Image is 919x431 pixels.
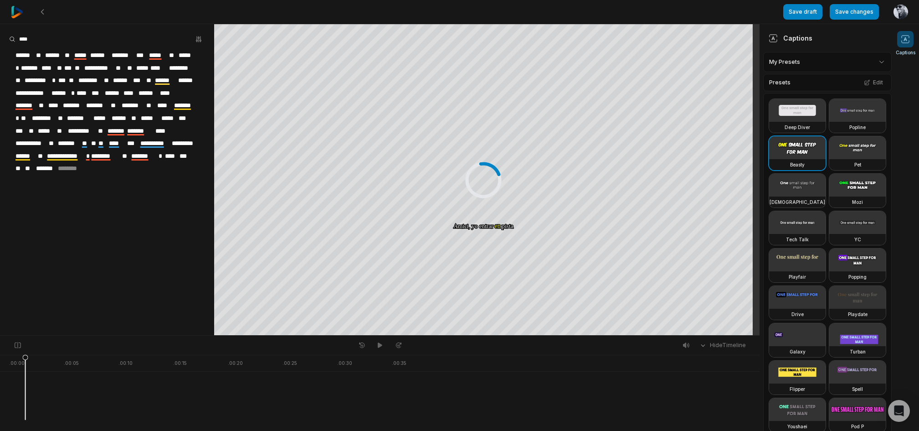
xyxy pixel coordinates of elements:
[848,273,867,280] h3: Popping
[852,385,863,393] h3: Spell
[783,4,822,20] button: Save draft
[770,198,825,206] h3: [DEMOGRAPHIC_DATA]
[896,49,915,56] span: Captions
[11,6,23,18] img: reap
[791,311,804,318] h3: Drive
[851,423,864,430] h3: Pod P
[763,74,892,91] div: Presets
[896,31,915,56] button: Captions
[849,124,866,131] h3: Popline
[786,236,809,243] h3: Tech Talk
[787,423,807,430] h3: Youshaei
[763,52,892,72] div: My Presets
[769,33,812,43] div: Captions
[861,77,886,88] button: Edit
[850,348,866,355] h3: Turban
[848,311,868,318] h3: Playdate
[830,4,879,20] button: Save changes
[696,338,749,352] button: HideTimeline
[790,348,806,355] h3: Galaxy
[888,400,910,422] div: Open Intercom Messenger
[790,161,805,168] h3: Beasty
[789,273,806,280] h3: Playfair
[854,236,861,243] h3: YC
[790,385,805,393] h3: Flipper
[852,198,863,206] h3: Mozi
[785,124,810,131] h3: Deep Diver
[854,161,861,168] h3: Pet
